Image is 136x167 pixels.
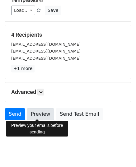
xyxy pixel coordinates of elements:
[27,108,54,120] a: Preview
[11,65,35,72] a: +1 more
[11,89,125,95] h5: Advanced
[45,6,61,15] button: Save
[11,42,81,47] small: [EMAIL_ADDRESS][DOMAIN_NAME]
[5,108,25,120] a: Send
[11,56,81,61] small: [EMAIL_ADDRESS][DOMAIN_NAME]
[11,49,81,53] small: [EMAIL_ADDRESS][DOMAIN_NAME]
[105,137,136,167] iframe: Chat Widget
[11,6,35,15] a: Load...
[6,121,68,137] div: Preview your emails before sending
[56,108,103,120] a: Send Test Email
[11,31,125,38] h5: 4 Recipients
